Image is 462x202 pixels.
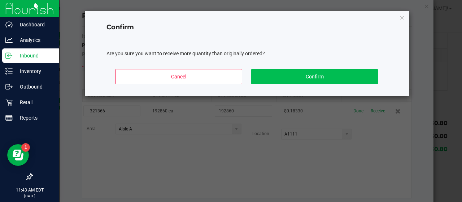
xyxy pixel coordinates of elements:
[106,23,387,32] h4: Confirm
[106,50,387,57] div: Are you sure you want to receive more quantity than originally ordered?
[251,69,378,84] button: Confirm
[115,69,242,84] button: Cancel
[7,144,29,166] iframe: Resource center
[21,143,30,152] iframe: Resource center unread badge
[400,13,405,22] button: Close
